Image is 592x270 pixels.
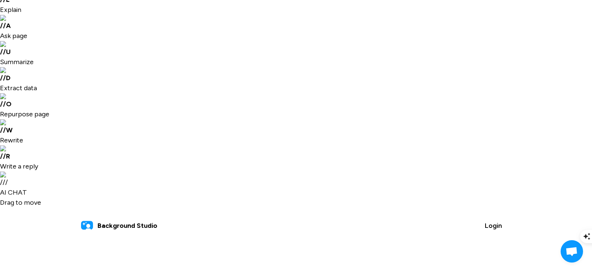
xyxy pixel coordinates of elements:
div: Open chat [561,240,583,263]
button: Login [475,217,511,235]
img: logo [81,220,93,232]
a: Background Studio [81,220,157,232]
span: Background Studio [97,221,157,231]
span: Login [485,221,502,231]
